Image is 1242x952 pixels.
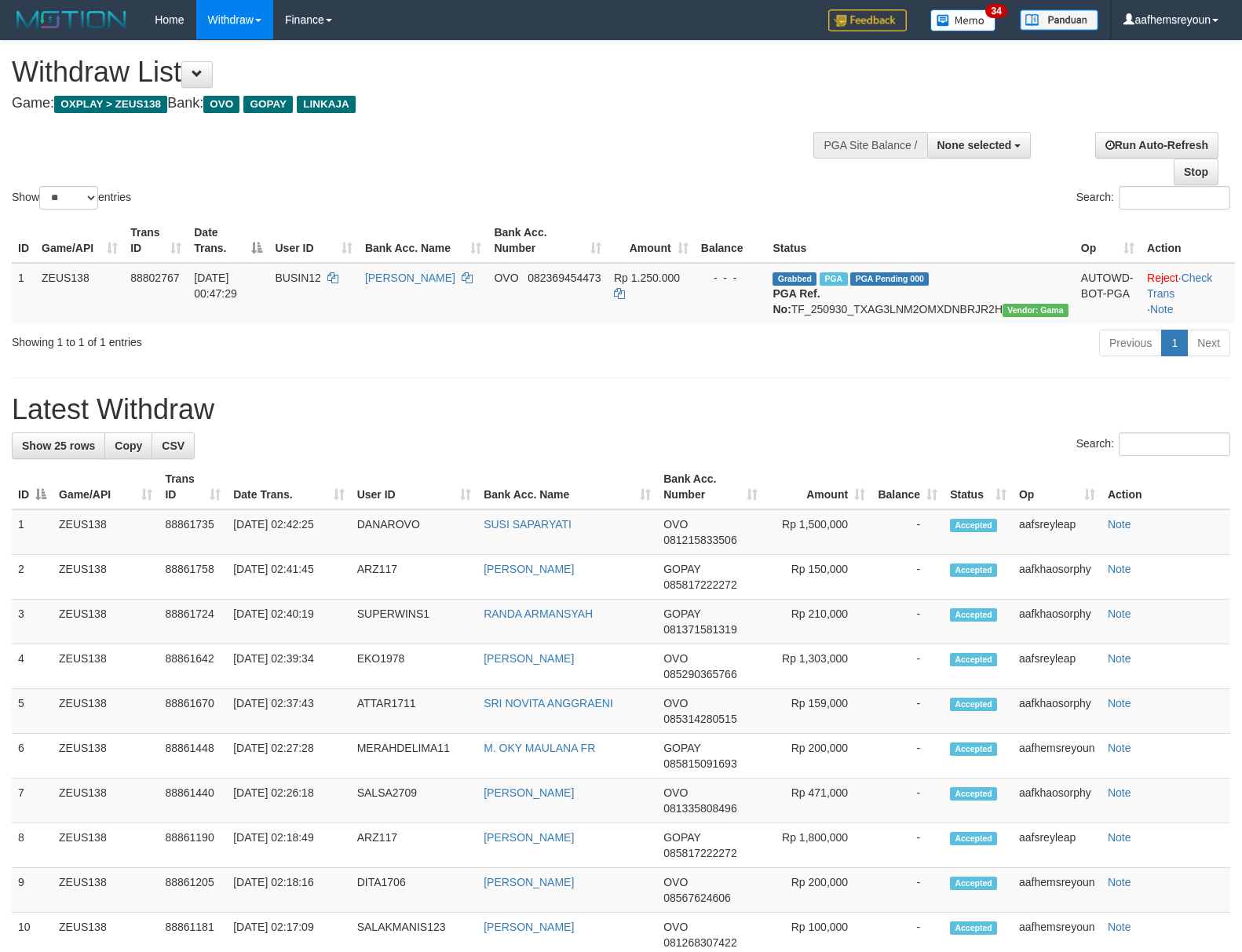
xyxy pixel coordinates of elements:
[871,644,944,689] td: -
[227,509,350,555] td: [DATE] 02:42:25
[663,921,688,933] span: OVO
[12,555,53,600] td: 2
[297,96,356,113] span: LINKAJA
[227,600,350,644] td: [DATE] 02:40:19
[764,689,871,734] td: Rp 159,000
[188,218,268,263] th: Date Trans.: activate to sort column descending
[950,832,997,845] span: Accepted
[764,509,871,555] td: Rp 1,500,000
[663,578,736,591] span: Copy 085817222272 to clipboard
[484,742,595,754] a: M. OKY MAULANA FR
[764,779,871,823] td: Rp 471,000
[1141,263,1235,323] td: · ·
[871,779,944,823] td: -
[53,689,159,734] td: ZEUS138
[227,868,350,913] td: [DATE] 02:18:16
[484,921,574,933] a: [PERSON_NAME]
[663,668,736,680] span: Copy 085290365766 to clipboard
[1147,272,1212,300] a: Check Trans
[159,465,227,509] th: Trans ID: activate to sort column ascending
[1108,563,1131,575] a: Note
[243,96,293,113] span: GOPAY
[12,734,53,779] td: 6
[351,779,477,823] td: SALSA2709
[950,608,997,622] span: Accepted
[1161,330,1188,356] a: 1
[663,518,688,531] span: OVO
[484,652,574,665] a: [PERSON_NAME]
[268,218,358,263] th: User ID: activate to sort column ascending
[12,96,813,111] h4: Game: Bank:
[871,868,944,913] td: -
[1108,518,1131,531] a: Note
[351,509,477,555] td: DANAROVO
[608,218,695,263] th: Amount: activate to sort column ascending
[484,876,574,888] a: [PERSON_NAME]
[484,831,574,844] a: [PERSON_NAME]
[53,779,159,823] td: ZEUS138
[159,689,227,734] td: 88861670
[159,509,227,555] td: 88861735
[663,892,731,904] span: Copy 08567624606 to clipboard
[12,868,53,913] td: 9
[1013,779,1101,823] td: aafkhaosorphy
[930,9,996,31] img: Button%20Memo.svg
[53,868,159,913] td: ZEUS138
[950,787,997,801] span: Accepted
[484,607,593,620] a: RANDA ARMANSYAH
[12,600,53,644] td: 3
[985,4,1006,18] span: 34
[53,644,159,689] td: ZEUS138
[1013,644,1101,689] td: aafsreyleap
[159,868,227,913] td: 88861205
[1013,823,1101,868] td: aafsreyleap
[950,653,997,666] span: Accepted
[663,876,688,888] span: OVO
[484,518,572,531] a: SUSI SAPARYATI
[1187,330,1230,356] a: Next
[1147,272,1178,284] a: Reject
[1108,876,1131,888] a: Note
[1013,689,1101,734] td: aafkhaosorphy
[1013,555,1101,600] td: aafkhaosorphy
[351,734,477,779] td: MERAHDELIMA11
[35,218,124,263] th: Game/API: activate to sort column ascending
[53,600,159,644] td: ZEUS138
[663,936,736,949] span: Copy 081268307422 to clipboard
[657,465,763,509] th: Bank Acc. Number: activate to sort column ascending
[1075,263,1141,323] td: AUTOWD-BOT-PGA
[773,272,816,286] span: Grabbed
[663,607,700,620] span: GOPAY
[1101,465,1230,509] th: Action
[1108,697,1131,709] a: Note
[484,786,574,799] a: [PERSON_NAME]
[227,465,350,509] th: Date Trans.: activate to sort column ascending
[528,272,601,284] span: Copy 082369454473 to clipboard
[351,644,477,689] td: EKO1978
[227,734,350,779] td: [DATE] 02:27:28
[663,713,736,725] span: Copy 085314280515 to clipboard
[950,921,997,935] span: Accepted
[12,57,813,88] h1: Withdraw List
[124,218,188,263] th: Trans ID: activate to sort column ascending
[275,272,320,284] span: BUSIN12
[950,698,997,711] span: Accepted
[1119,186,1230,210] input: Search:
[764,600,871,644] td: Rp 210,000
[663,742,700,754] span: GOPAY
[1013,465,1101,509] th: Op: activate to sort column ascending
[351,600,477,644] td: SUPERWINS1
[162,440,184,452] span: CSV
[12,218,35,263] th: ID
[871,734,944,779] td: -
[227,644,350,689] td: [DATE] 02:39:34
[159,555,227,600] td: 88861758
[351,868,477,913] td: DITA1706
[12,432,105,459] a: Show 25 rows
[351,555,477,600] td: ARZ117
[488,218,608,263] th: Bank Acc. Number: activate to sort column ascending
[871,823,944,868] td: -
[227,779,350,823] td: [DATE] 02:26:18
[227,689,350,734] td: [DATE] 02:37:43
[663,847,736,859] span: Copy 085817222272 to clipboard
